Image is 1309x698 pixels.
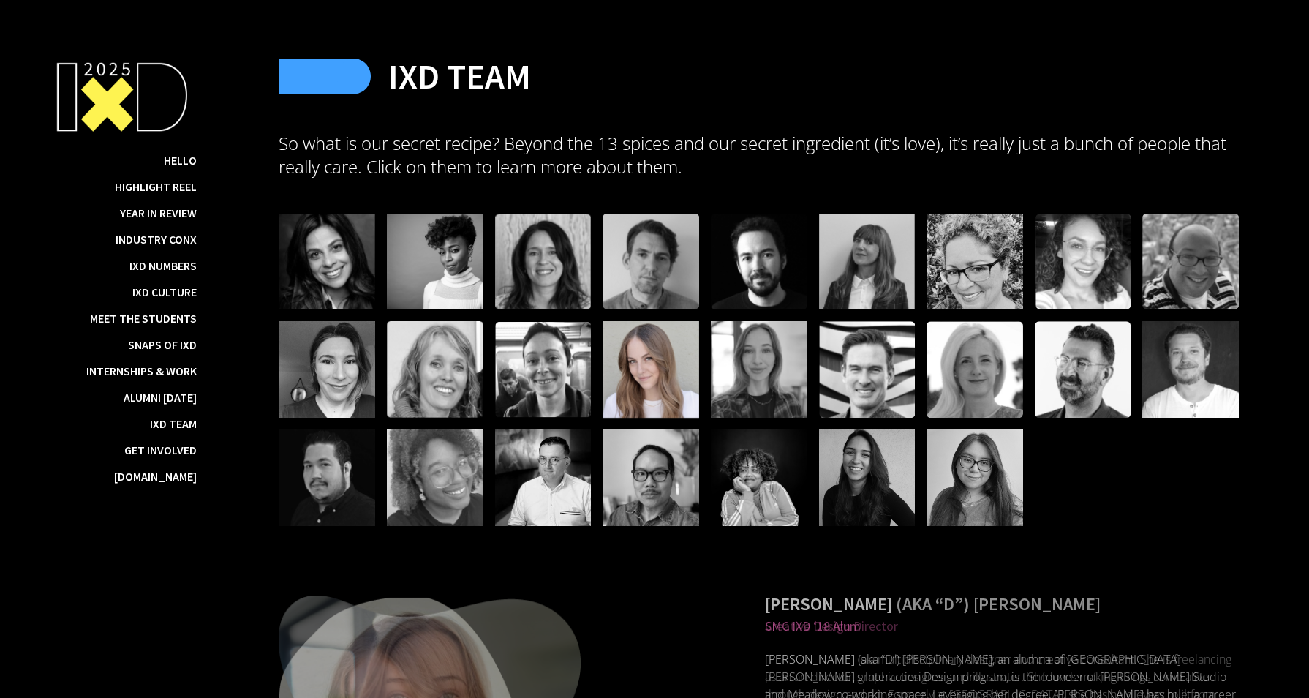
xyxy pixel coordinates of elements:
[120,206,197,220] a: Year in Review
[116,232,197,247] a: Industry ConX
[150,416,197,431] a: IxD Team
[124,390,197,405] a: Alumni [DATE]
[279,132,1239,179] p: So what is our secret recipe? Beyond the 13 spices and our secret ingredient (it’s love), it’s re...
[128,337,197,352] a: Snaps of IxD
[164,153,197,168] a: Hello
[115,179,197,194] a: Highlight Reel
[114,469,197,484] a: [DOMAIN_NAME]
[129,258,197,273] a: IxD Numbers
[124,443,197,457] a: Get Involved
[388,56,531,97] h2: IxD Team
[132,285,197,299] a: IxD Culture
[86,364,197,378] a: Internships & Work
[90,311,197,326] a: Meet the Students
